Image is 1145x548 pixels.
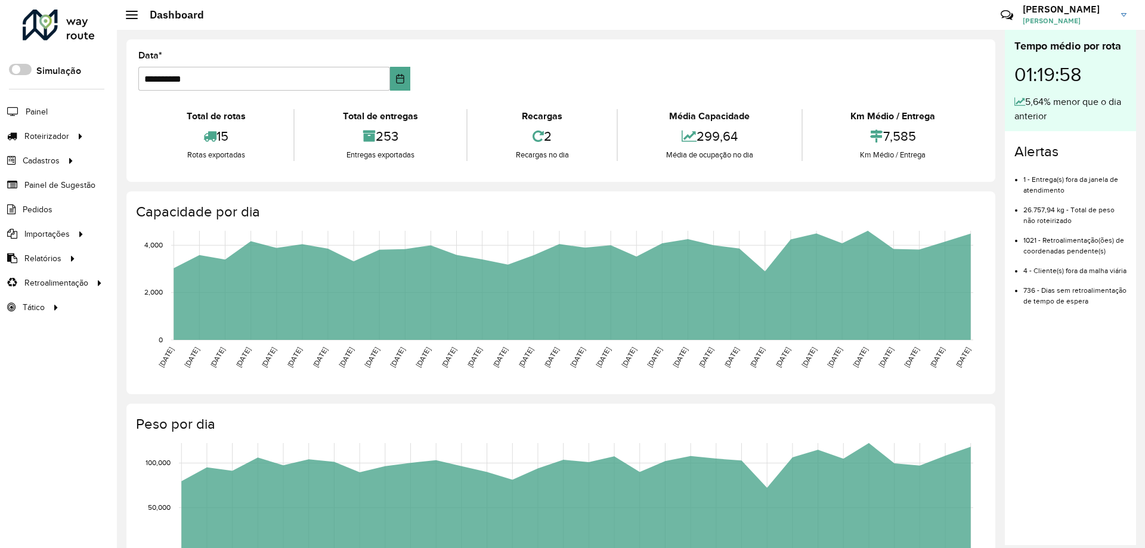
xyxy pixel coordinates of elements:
[138,48,162,63] label: Data
[24,228,70,240] span: Importações
[595,346,612,369] text: [DATE]
[159,336,163,343] text: 0
[24,130,69,143] span: Roteirizador
[24,277,88,289] span: Retroalimentação
[1023,256,1127,276] li: 4 - Cliente(s) fora da malha viária
[141,109,290,123] div: Total de rotas
[471,109,614,123] div: Recargas
[1014,95,1127,123] div: 5,64% menor que o dia anterior
[144,289,163,296] text: 2,000
[929,346,946,369] text: [DATE]
[903,346,920,369] text: [DATE]
[298,109,463,123] div: Total de entregas
[471,149,614,161] div: Recargas no dia
[1023,16,1112,26] span: [PERSON_NAME]
[569,346,586,369] text: [DATE]
[1014,54,1127,95] div: 01:19:58
[141,149,290,161] div: Rotas exportadas
[748,346,766,369] text: [DATE]
[183,346,200,369] text: [DATE]
[471,123,614,149] div: 2
[363,346,380,369] text: [DATE]
[260,346,277,369] text: [DATE]
[26,106,48,118] span: Painel
[234,346,252,369] text: [DATE]
[621,149,798,161] div: Média de ocupação no dia
[806,109,980,123] div: Km Médio / Entrega
[136,416,983,433] h4: Peso por dia
[1023,4,1112,15] h3: [PERSON_NAME]
[23,154,60,167] span: Cadastros
[24,179,95,191] span: Painel de Sugestão
[774,346,791,369] text: [DATE]
[136,203,983,221] h4: Capacidade por dia
[138,8,204,21] h2: Dashboard
[620,346,638,369] text: [DATE]
[311,346,329,369] text: [DATE]
[24,252,61,265] span: Relatórios
[1023,276,1127,306] li: 736 - Dias sem retroalimentação de tempo de espera
[1014,143,1127,160] h4: Alertas
[1023,226,1127,256] li: 1021 - Retroalimentação(ões) de coordenadas pendente(s)
[621,109,798,123] div: Média Capacidade
[994,2,1020,28] a: Contato Rápido
[144,241,163,249] text: 4,000
[800,346,818,369] text: [DATE]
[146,459,171,467] text: 100,000
[1014,38,1127,54] div: Tempo médio por rota
[148,503,171,511] text: 50,000
[543,346,560,369] text: [DATE]
[877,346,895,369] text: [DATE]
[286,346,303,369] text: [DATE]
[157,346,175,369] text: [DATE]
[852,346,869,369] text: [DATE]
[440,346,457,369] text: [DATE]
[697,346,714,369] text: [DATE]
[414,346,432,369] text: [DATE]
[141,123,290,149] div: 15
[671,346,689,369] text: [DATE]
[517,346,534,369] text: [DATE]
[298,149,463,161] div: Entregas exportadas
[1023,196,1127,226] li: 26.757,94 kg - Total de peso não roteirizado
[389,346,406,369] text: [DATE]
[954,346,971,369] text: [DATE]
[646,346,663,369] text: [DATE]
[338,346,355,369] text: [DATE]
[723,346,740,369] text: [DATE]
[806,149,980,161] div: Km Médio / Entrega
[298,123,463,149] div: 253
[23,301,45,314] span: Tático
[806,123,980,149] div: 7,585
[491,346,509,369] text: [DATE]
[621,123,798,149] div: 299,64
[209,346,226,369] text: [DATE]
[1023,165,1127,196] li: 1 - Entrega(s) fora da janela de atendimento
[466,346,483,369] text: [DATE]
[826,346,843,369] text: [DATE]
[36,64,81,78] label: Simulação
[390,67,411,91] button: Choose Date
[23,203,52,216] span: Pedidos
